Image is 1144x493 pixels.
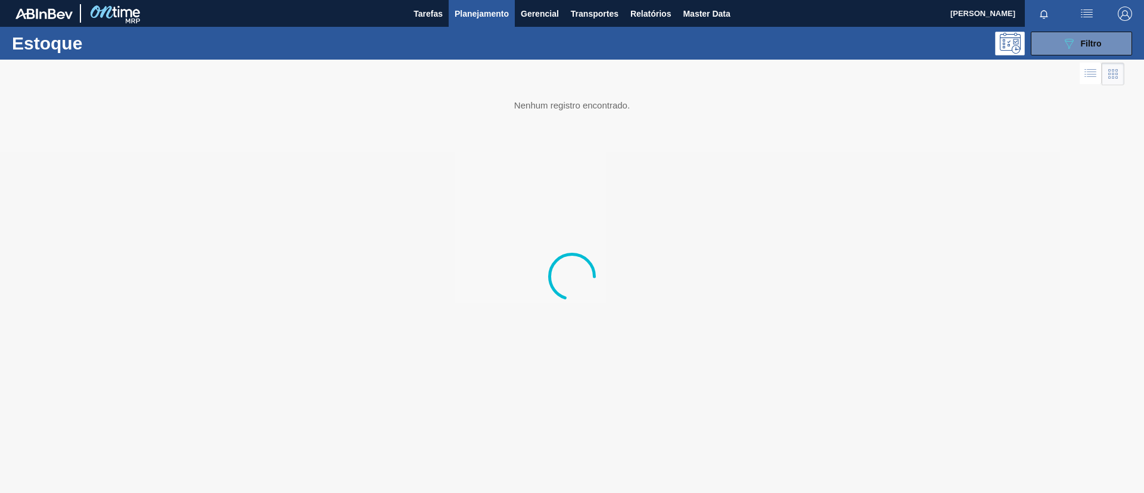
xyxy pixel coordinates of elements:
[1031,32,1132,55] button: Filtro
[414,7,443,21] span: Tarefas
[1080,7,1094,21] img: userActions
[1118,7,1132,21] img: Logout
[1025,5,1063,22] button: Notificações
[15,8,73,19] img: TNhmsLtSVTkK8tSr43FrP2fwEKptu5GPRR3wAAAABJRU5ErkJggg==
[683,7,730,21] span: Master Data
[995,32,1025,55] div: Pogramando: nenhum usuário selecionado
[12,36,190,50] h1: Estoque
[1081,39,1102,48] span: Filtro
[630,7,671,21] span: Relatórios
[455,7,509,21] span: Planejamento
[521,7,559,21] span: Gerencial
[571,7,618,21] span: Transportes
